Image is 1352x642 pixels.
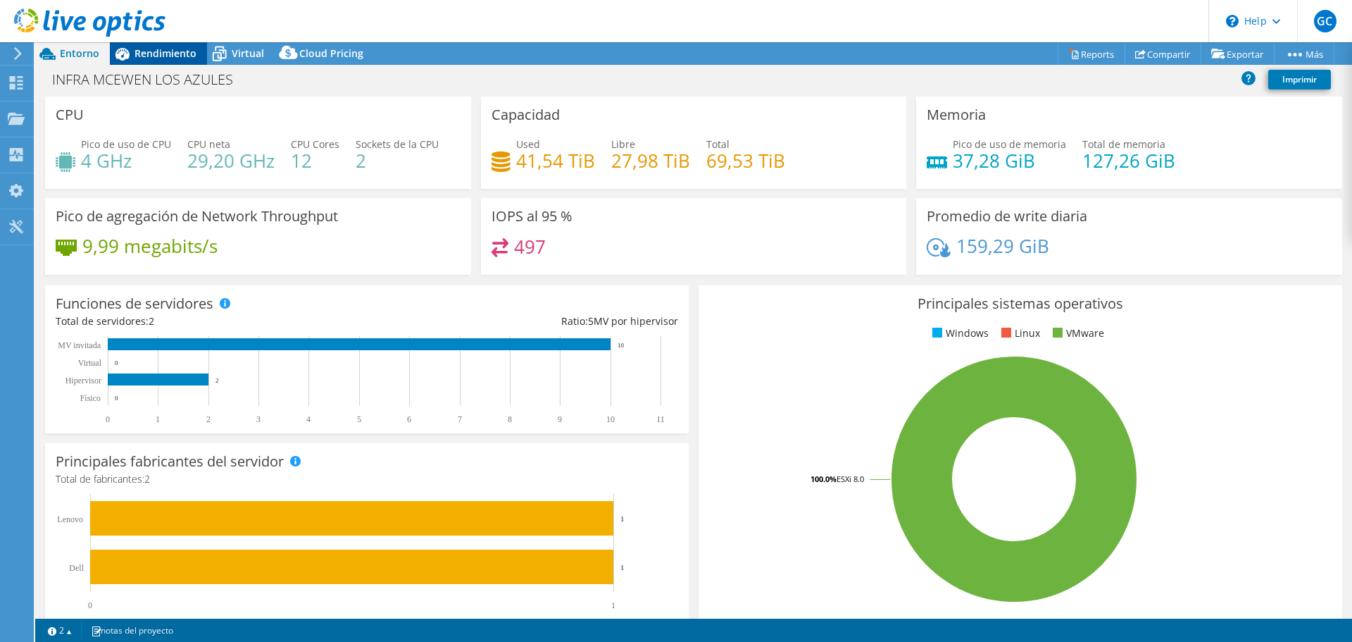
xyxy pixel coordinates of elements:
[620,563,625,572] text: 1
[149,314,154,328] span: 2
[1082,137,1165,151] span: Total de memoria
[38,622,82,639] a: 2
[56,471,678,487] h4: Total de fabricantes:
[611,153,690,168] h4: 27,98 TiB
[306,414,311,424] text: 4
[367,314,678,329] div: Ratio: MV por hipervisor
[588,314,594,328] span: 5
[299,47,363,60] span: Cloud Pricing
[927,209,1087,224] h3: Promedio de write diaria
[81,137,171,151] span: Pico de uso de CPU
[953,137,1066,151] span: Pico de uso de memoria
[810,474,837,484] tspan: 100.0%
[611,600,615,610] text: 1
[1082,153,1175,168] h4: 127,26 GiB
[1314,10,1337,32] span: GC
[357,414,361,424] text: 5
[516,153,595,168] h4: 41,54 TiB
[706,153,785,168] h4: 69,53 TiB
[206,414,211,424] text: 2
[508,414,512,424] text: 8
[81,153,171,168] h4: 4 GHz
[291,153,339,168] h4: 12
[611,137,635,151] span: Libre
[356,153,439,168] h4: 2
[144,472,150,486] span: 2
[57,514,83,524] text: Lenovo
[492,209,572,224] h3: IOPS al 95 %
[927,107,986,123] h3: Memoria
[115,395,118,402] text: 0
[956,238,1049,254] h4: 159,29 GiB
[215,377,219,384] text: 2
[56,454,284,469] h3: Principales fabricantes del servidor
[232,47,264,60] span: Virtual
[558,414,562,424] text: 9
[618,342,625,349] text: 10
[837,474,864,484] tspan: ESXi 8.0
[998,326,1040,341] li: Linux
[492,107,560,123] h3: Capacidad
[1274,43,1334,65] a: Más
[56,314,367,329] div: Total de servidores:
[78,358,102,368] text: Virtual
[1125,43,1201,65] a: Compartir
[58,340,101,350] text: MV invitada
[56,296,213,311] h3: Funciones de servidores
[516,137,540,151] span: Used
[1201,43,1275,65] a: Exportar
[256,414,261,424] text: 3
[656,414,665,424] text: 11
[187,137,230,151] span: CPU neta
[65,376,101,385] text: Hipervisor
[46,72,255,87] h1: INFRA MCEWEN LOS AZULES
[356,137,439,151] span: Sockets de la CPU
[115,359,118,366] text: 0
[514,239,546,254] h4: 497
[56,209,338,224] h3: Pico de agregación de Network Throughput
[156,414,160,424] text: 1
[620,514,625,523] text: 1
[709,296,1332,311] h3: Principales sistemas operativos
[291,137,339,151] span: CPU Cores
[82,238,218,254] h4: 9,99 megabits/s
[706,137,730,151] span: Total
[88,600,92,610] text: 0
[1049,326,1104,341] li: VMware
[187,153,275,168] h4: 29,20 GHz
[134,47,196,60] span: Rendimiento
[1058,43,1125,65] a: Reports
[1268,70,1331,89] a: Imprimir
[56,107,84,123] h3: CPU
[953,153,1066,168] h4: 37,28 GiB
[407,414,411,424] text: 6
[606,414,615,424] text: 10
[60,47,99,60] span: Entorno
[69,563,84,573] text: Dell
[1226,15,1239,27] svg: \n
[458,414,462,424] text: 7
[81,622,183,639] a: notas del proyecto
[80,393,101,403] tspan: Físico
[929,326,989,341] li: Windows
[106,414,110,424] text: 0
